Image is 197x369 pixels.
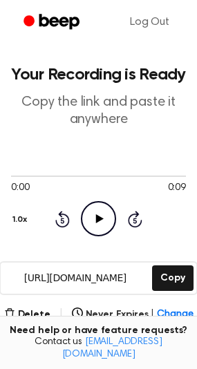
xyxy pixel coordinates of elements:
[11,94,186,129] p: Copy the link and paste it anywhere
[152,265,193,291] button: Copy
[11,208,32,231] button: 1.0x
[157,307,193,322] span: Change
[72,307,194,322] button: Never Expires|Change
[11,181,29,196] span: 0:00
[59,306,64,323] span: |
[11,66,186,83] h1: Your Recording is Ready
[168,181,186,196] span: 0:09
[8,337,189,361] span: Contact us
[14,9,92,36] a: Beep
[62,337,162,359] a: [EMAIL_ADDRESS][DOMAIN_NAME]
[116,6,183,39] a: Log Out
[4,307,50,322] button: Delete
[151,307,154,322] span: |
